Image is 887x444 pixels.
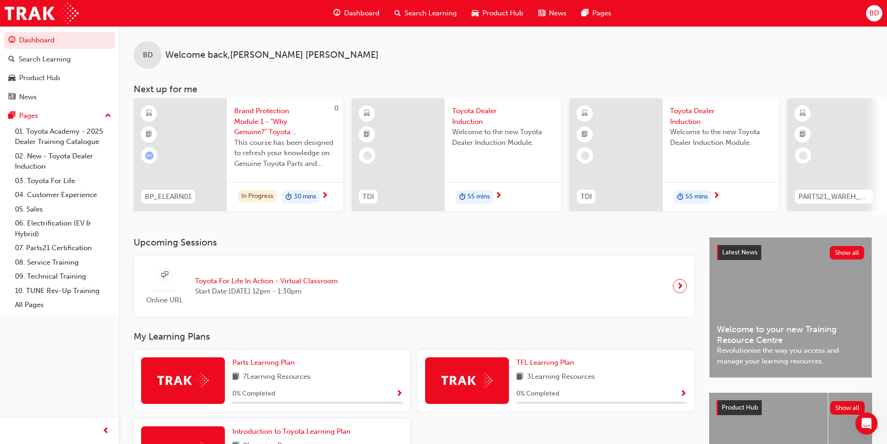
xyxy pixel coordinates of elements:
span: next-icon [677,280,684,293]
span: Toyota For Life In Action - Virtual Classroom [195,276,338,287]
span: Revolutionise the way you access and manage your learning resources. [717,345,864,366]
span: 55 mins [467,191,490,202]
a: 06. Electrification (EV & Hybrid) [11,216,115,241]
span: Start Date: [DATE] 12pm - 1:30pm [195,286,338,297]
a: 07. Parts21 Certification [11,241,115,255]
img: Trak [441,373,493,388]
span: sessionType_ONLINE_URL-icon [161,269,168,281]
a: Dashboard [4,32,115,49]
a: Search Learning [4,51,115,68]
a: TDIToyota Dealer InductionWelcome to the new Toyota Dealer Induction Module.duration-icon55 mins [352,98,561,211]
a: 08. Service Training [11,255,115,270]
span: Welcome to your new Training Resource Centre [717,324,864,345]
a: Online URLToyota For Life In Action - Virtual ClassroomStart Date:[DATE] 12pm - 1:30pm [141,263,687,309]
span: news-icon [8,93,15,102]
span: Latest News [722,248,758,256]
a: Latest NewsShow allWelcome to your new Training Resource CentreRevolutionise the way you access a... [709,237,872,378]
span: 30 mins [294,191,316,202]
a: 0BP_ELEARN01Brand Protection Module 1 - "Why Genuine?" Toyota Genuine Parts and AccessoriesThis c... [134,98,343,211]
span: TFL Learning Plan [516,358,574,367]
a: search-iconSearch Learning [387,4,464,23]
span: learningRecordVerb_ATTEMPT-icon [145,151,154,160]
a: Trak [5,3,79,24]
a: TDIToyota Dealer InductionWelcome to the new Toyota Dealer Induction Module.duration-icon55 mins [569,98,779,211]
span: learningRecordVerb_NONE-icon [799,151,807,160]
span: Show Progress [680,390,687,398]
span: Product Hub [722,403,758,411]
span: next-icon [713,192,720,200]
div: Search Learning [19,54,71,65]
span: search-icon [394,7,401,19]
span: pages-icon [8,112,15,120]
span: 7 Learning Resources [243,371,311,383]
a: Product Hub [4,69,115,87]
span: booktick-icon [582,129,588,141]
span: Pages [592,8,611,19]
span: search-icon [8,55,15,64]
span: guage-icon [8,36,15,45]
span: 55 mins [685,191,708,202]
button: Show Progress [680,388,687,400]
h3: Next up for me [119,84,887,95]
a: 10. TUNE Rev-Up Training [11,284,115,298]
a: TFL Learning Plan [516,357,578,368]
span: pages-icon [582,7,589,19]
span: BD [143,50,153,61]
span: 0 [334,104,339,112]
span: next-icon [321,192,328,200]
h3: My Learning Plans [134,331,694,342]
span: learningResourceType_ELEARNING-icon [364,108,370,120]
span: BP_ELEARN01 [145,191,191,202]
h3: Upcoming Sessions [134,237,694,248]
iframe: Intercom live chat [855,412,878,435]
span: Search Learning [405,8,457,19]
span: duration-icon [677,191,684,203]
span: learningRecordVerb_NONE-icon [581,151,589,160]
div: News [19,92,37,102]
span: duration-icon [459,191,466,203]
span: news-icon [538,7,545,19]
span: Welcome to the new Toyota Dealer Induction Module. [670,127,772,148]
span: Toyota Dealer Induction [670,106,772,127]
button: Show all [830,246,865,260]
span: learningResourceType_ELEARNING-icon [799,108,806,120]
a: All Pages [11,298,115,312]
img: Trak [157,373,209,388]
span: TDI [363,191,374,202]
span: 3 Learning Resources [527,371,595,383]
button: BD [866,5,882,21]
button: Pages [4,107,115,124]
span: Show Progress [396,390,403,398]
span: learningResourceType_ELEARNING-icon [146,108,152,120]
span: car-icon [472,7,479,19]
span: BD [869,8,879,19]
a: car-iconProduct Hub [464,4,531,23]
a: 03. Toyota For Life [11,174,115,188]
a: guage-iconDashboard [326,4,387,23]
span: 0 % Completed [232,389,275,399]
button: Show all [830,401,865,415]
span: TDI [581,191,592,202]
span: duration-icon [285,191,292,203]
span: Online URL [141,295,188,306]
span: guage-icon [333,7,340,19]
a: 05. Sales [11,202,115,217]
a: 04. Customer Experience [11,188,115,202]
span: Brand Protection Module 1 - "Why Genuine?" Toyota Genuine Parts and Accessories [234,106,336,137]
a: Latest NewsShow all [717,245,864,260]
div: Product Hub [19,73,60,83]
a: 02. New - Toyota Dealer Induction [11,149,115,174]
a: pages-iconPages [574,4,619,23]
span: booktick-icon [364,129,370,141]
span: Welcome to the new Toyota Dealer Induction Module. [452,127,554,148]
div: Pages [19,110,38,121]
span: PARTS21_WAREH_N1021_EL [799,191,869,202]
a: News [4,89,115,106]
button: Show Progress [396,388,403,400]
span: Welcome back , [PERSON_NAME] [PERSON_NAME] [165,50,379,61]
span: book-icon [516,371,523,383]
span: learningRecordVerb_NONE-icon [363,151,372,160]
div: In Progress [238,190,277,203]
a: 01. Toyota Academy - 2025 Dealer Training Catalogue [11,124,115,149]
a: 09. Technical Training [11,269,115,284]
